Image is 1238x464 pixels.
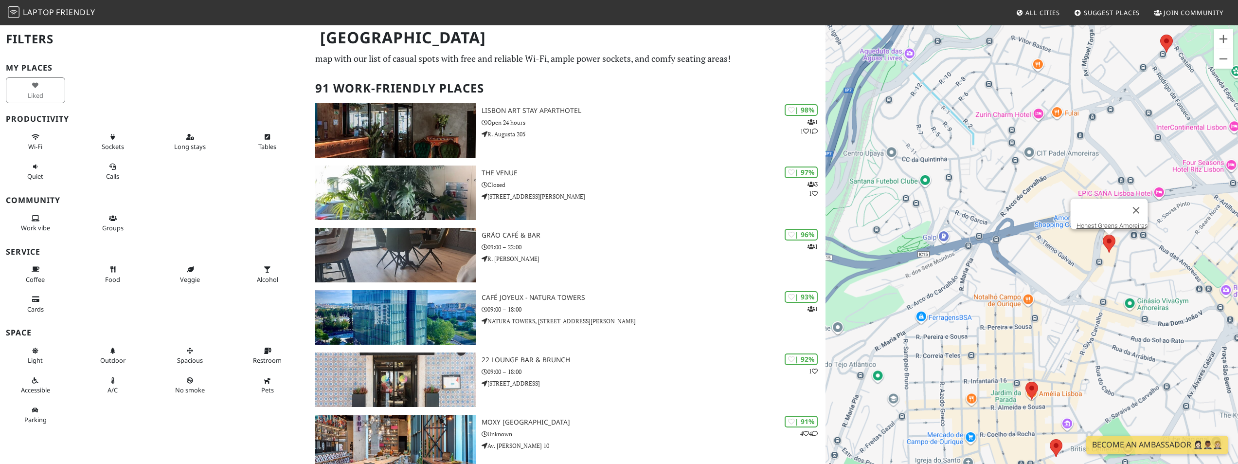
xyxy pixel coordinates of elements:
[6,291,65,317] button: Cards
[174,142,206,151] span: Long stays
[8,6,19,18] img: LaptopFriendly
[6,129,65,155] button: Wi-Fi
[161,261,220,287] button: Veggie
[238,129,297,155] button: Tables
[315,290,475,345] img: Café Joyeux - Natura Towers
[102,142,124,151] span: Power sockets
[28,356,43,365] span: Natural light
[482,231,825,240] h3: Grão Café & Bar
[315,166,475,220] img: The VENUE
[23,7,54,18] span: Laptop
[1070,4,1144,21] a: Suggest Places
[785,167,818,178] div: | 97%
[482,367,825,376] p: 09:00 – 18:00
[482,130,825,139] p: R. Augusta 205
[1150,4,1227,21] a: Join Community
[105,275,120,284] span: Food
[807,180,818,198] p: 3 1
[238,343,297,369] button: Restroom
[161,129,220,155] button: Long stays
[1084,8,1140,17] span: Suggest Places
[482,192,825,201] p: [STREET_ADDRESS][PERSON_NAME]
[785,229,818,240] div: | 96%
[1214,49,1233,69] button: Zoom out
[83,210,143,236] button: Groups
[482,254,825,263] p: R. [PERSON_NAME]
[257,275,278,284] span: Alcohol
[800,429,818,438] p: 4 4
[785,416,818,427] div: | 91%
[83,372,143,398] button: A/C
[807,304,818,314] p: 1
[6,114,304,124] h3: Productivity
[6,159,65,185] button: Quiet
[482,107,825,115] h3: Lisbon Art Stay Aparthotel
[6,247,304,257] h3: Service
[261,386,274,394] span: Pet friendly
[83,129,143,155] button: Sockets
[482,441,825,450] p: Av. [PERSON_NAME] 10
[161,343,220,369] button: Spacious
[102,223,124,232] span: Group tables
[27,305,44,314] span: Credit cards
[785,291,818,302] div: | 93%
[482,294,825,302] h3: Café Joyeux - Natura Towers
[6,372,65,398] button: Accessible
[315,74,819,103] h2: 91 Work-Friendly Places
[6,196,304,205] h3: Community
[21,223,50,232] span: People working
[6,328,304,337] h3: Space
[482,180,825,189] p: Closed
[1076,222,1148,229] a: Honest Greens Amoreiras
[315,228,475,282] img: Grão Café & Bar
[6,24,304,54] h2: Filters
[6,63,304,73] h3: My Places
[482,356,825,364] h3: 22 Lounge Bar & Brunch
[785,104,818,115] div: | 98%
[309,166,825,220] a: The VENUE | 97% 31 The VENUE Closed [STREET_ADDRESS][PERSON_NAME]
[482,316,825,326] p: NATURA TOWERS, [STREET_ADDRESS][PERSON_NAME]
[482,379,825,388] p: [STREET_ADDRESS]
[8,4,95,21] a: LaptopFriendly LaptopFriendly
[238,372,297,398] button: Pets
[6,261,65,287] button: Coffee
[108,386,118,394] span: Air conditioned
[253,356,282,365] span: Restroom
[24,415,47,424] span: Parking
[6,343,65,369] button: Light
[1124,199,1148,222] button: Close
[180,275,200,284] span: Veggie
[482,429,825,439] p: Unknown
[309,290,825,345] a: Café Joyeux - Natura Towers | 93% 1 Café Joyeux - Natura Towers 09:00 – 18:00 NATURA TOWERS, [STR...
[177,356,203,365] span: Spacious
[1214,29,1233,49] button: Zoom in
[6,402,65,428] button: Parking
[175,386,205,394] span: Smoke free
[21,386,50,394] span: Accessible
[482,305,825,314] p: 09:00 – 18:00
[1164,8,1223,17] span: Join Community
[83,261,143,287] button: Food
[309,228,825,282] a: Grão Café & Bar | 96% 1 Grão Café & Bar 09:00 – 22:00 R. [PERSON_NAME]
[800,117,818,136] p: 1 1 1
[238,261,297,287] button: Alcohol
[83,159,143,185] button: Calls
[26,275,45,284] span: Coffee
[785,353,818,365] div: | 92%
[27,172,43,181] span: Quiet
[83,343,143,369] button: Outdoor
[309,103,825,158] a: Lisbon Art Stay Aparthotel | 98% 111 Lisbon Art Stay Aparthotel Open 24 hours R. Augusta 205
[807,242,818,251] p: 1
[309,353,825,407] a: 22 Lounge Bar & Brunch | 92% 1 22 Lounge Bar & Brunch 09:00 – 18:00 [STREET_ADDRESS]
[482,418,825,427] h3: Moxy [GEOGRAPHIC_DATA]
[312,24,823,51] h1: [GEOGRAPHIC_DATA]
[28,142,42,151] span: Stable Wi-Fi
[6,210,65,236] button: Work vibe
[1025,8,1060,17] span: All Cities
[1012,4,1064,21] a: All Cities
[100,356,126,365] span: Outdoor area
[161,372,220,398] button: No smoke
[482,242,825,252] p: 09:00 – 22:00
[56,7,95,18] span: Friendly
[809,367,818,376] p: 1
